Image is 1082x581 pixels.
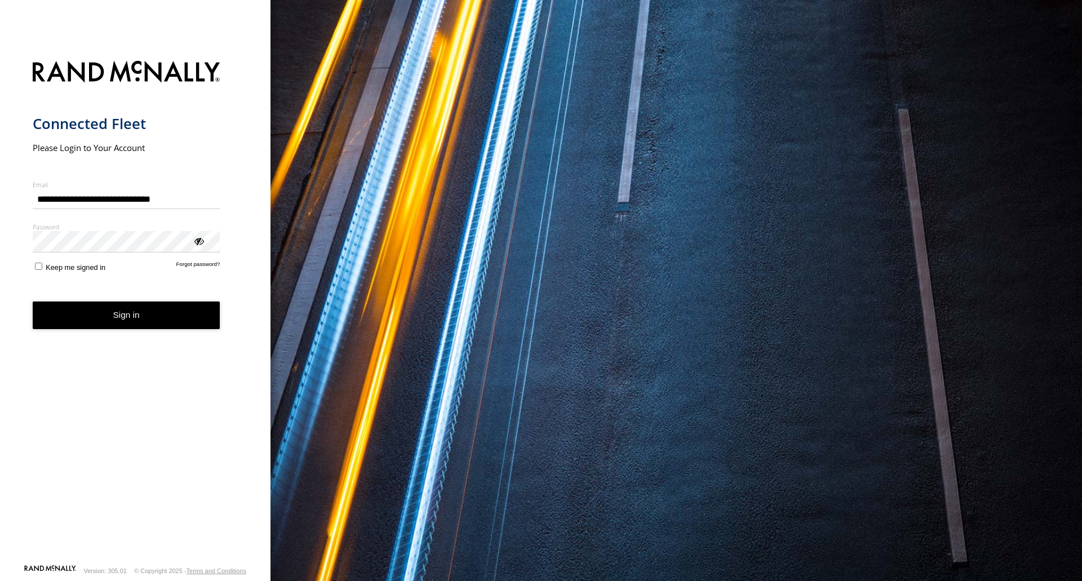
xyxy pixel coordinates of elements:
[33,180,220,189] label: Email
[35,263,42,270] input: Keep me signed in
[33,114,220,133] h1: Connected Fleet
[134,567,246,574] div: © Copyright 2025 -
[187,567,246,574] a: Terms and Conditions
[33,223,220,231] label: Password
[84,567,127,574] div: Version: 305.01
[33,59,220,87] img: Rand McNally
[46,263,105,272] span: Keep me signed in
[193,235,204,246] div: ViewPassword
[33,142,220,153] h2: Please Login to Your Account
[24,565,76,576] a: Visit our Website
[33,54,238,564] form: main
[176,261,220,272] a: Forgot password?
[33,301,220,329] button: Sign in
